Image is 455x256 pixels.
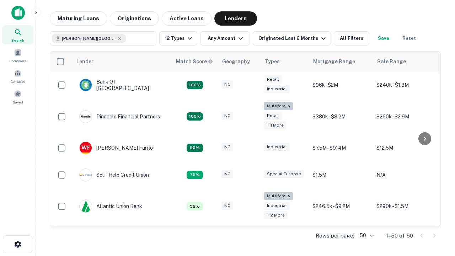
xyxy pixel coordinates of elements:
div: Bank Of [GEOGRAPHIC_DATA] [79,79,165,91]
td: $380k - $3.2M [309,98,373,134]
div: Pinnacle Financial Partners [79,110,160,123]
td: $240k - $1.8M [373,71,437,98]
div: Matching Properties: 10, hasApolloMatch: undefined [187,171,203,179]
div: Lender [76,57,93,66]
div: Atlantic Union Bank [79,200,142,213]
td: $96k - $2M [309,71,373,98]
div: Mortgage Range [313,57,355,66]
a: Contacts [2,66,33,86]
p: Rows per page: [316,231,354,240]
img: picture [80,142,92,154]
button: Reset [398,31,421,46]
div: Sale Range [377,57,406,66]
td: $260k - $2.9M [373,98,437,134]
button: Originated Last 6 Months [253,31,331,46]
button: Active Loans [162,11,212,26]
div: Special Purpose [264,170,304,178]
button: Any Amount [200,31,250,46]
div: Matching Properties: 12, hasApolloMatch: undefined [187,144,203,152]
img: capitalize-icon.png [11,6,25,20]
p: 1–50 of 50 [386,231,413,240]
div: Matching Properties: 7, hasApolloMatch: undefined [187,202,203,210]
button: Lenders [214,11,257,26]
th: Mortgage Range [309,52,373,71]
img: picture [80,200,92,212]
div: Self-help Credit Union [79,169,149,181]
a: Borrowers [2,46,33,65]
td: $12.5M [373,134,437,161]
div: Retail [264,112,282,120]
div: NC [221,112,233,120]
span: Contacts [11,79,25,84]
div: Multifamily [264,192,293,200]
button: Save your search to get updates of matches that match your search criteria. [372,31,395,46]
div: Geography [222,57,250,66]
div: Industrial [264,202,290,210]
td: $246.5k - $9.2M [309,188,373,224]
td: $290k - $1.5M [373,188,437,224]
h6: Match Score [176,58,212,65]
button: Maturing Loans [50,11,107,26]
td: N/A [373,161,437,188]
div: Retail [264,75,282,84]
span: [PERSON_NAME][GEOGRAPHIC_DATA], [GEOGRAPHIC_DATA] [62,35,115,42]
th: Capitalize uses an advanced AI algorithm to match your search with the best lender. The match sco... [172,52,218,71]
th: Lender [72,52,172,71]
button: All Filters [334,31,369,46]
iframe: Chat Widget [419,176,455,210]
td: $7.5M - $914M [309,134,373,161]
div: NC [221,202,233,210]
span: Search [11,37,24,43]
div: + 2 more [264,211,288,219]
div: NC [221,143,233,151]
div: [PERSON_NAME] Fargo [79,142,153,154]
div: + 1 more [264,121,287,129]
div: Industrial [264,143,290,151]
div: Matching Properties: 24, hasApolloMatch: undefined [187,112,203,121]
a: Saved [2,87,33,106]
div: Originated Last 6 Months [258,34,328,43]
th: Geography [218,52,261,71]
th: Types [261,52,309,71]
div: Types [265,57,280,66]
img: picture [80,111,92,123]
img: picture [80,169,92,181]
div: Multifamily [264,102,293,110]
div: NC [221,170,233,178]
div: Capitalize uses an advanced AI algorithm to match your search with the best lender. The match sco... [176,58,213,65]
div: Matching Properties: 14, hasApolloMatch: undefined [187,81,203,89]
button: 12 Types [159,31,197,46]
div: Industrial [264,85,290,93]
div: 50 [357,230,375,241]
span: Saved [13,99,23,105]
button: Originations [110,11,159,26]
a: Search [2,25,33,44]
span: Borrowers [9,58,26,64]
th: Sale Range [373,52,437,71]
div: NC [221,80,233,89]
img: picture [80,79,92,91]
td: $1.5M [309,161,373,188]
